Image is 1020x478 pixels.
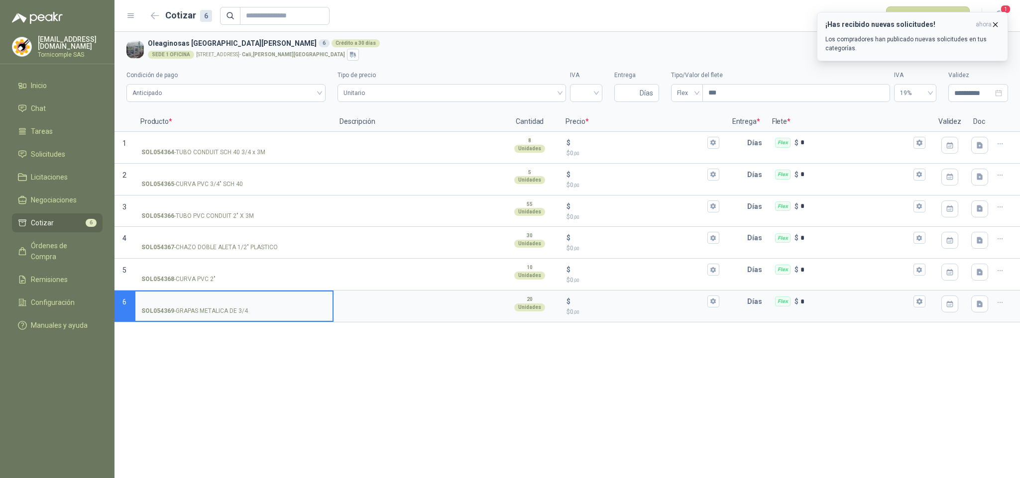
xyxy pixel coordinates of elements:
span: Tareas [31,126,53,137]
p: $ [567,307,719,317]
p: 30 [527,232,533,240]
input: $$0,00 [572,298,705,305]
input: $$0,00 [572,266,705,274]
strong: SOL054367 [141,243,174,252]
label: Tipo/Valor del flete [671,71,890,80]
strong: SOL054369 [141,306,174,316]
div: Unidades [514,272,545,280]
input: SOL054369-GRAPAS METALICA DE 3/4 [141,298,327,305]
span: Manuales y ayuda [31,320,88,331]
button: Flex $ [913,232,925,244]
input: SOL054365-CURVA PVC 3/4" SCH 40 [141,171,327,179]
button: $$0,00 [707,232,719,244]
p: $ [794,137,798,148]
a: Remisiones [12,270,103,289]
p: $ [794,201,798,212]
label: Validez [948,71,1008,80]
p: $ [567,149,719,158]
span: Licitaciones [31,172,68,183]
p: 55 [527,200,533,208]
input: $$0,00 [572,202,705,210]
p: 20 [527,295,533,303]
div: Flex [775,170,791,180]
p: - CURVA PVC 2" [141,275,216,284]
div: Flex [775,296,791,306]
a: Inicio [12,76,103,95]
a: Cotizar6 [12,213,103,232]
span: ,00 [573,183,579,188]
span: Chat [31,103,46,114]
button: 1 [990,7,1008,25]
span: 3 [122,203,126,211]
span: 19% [900,86,930,100]
input: Flex $ [800,202,911,210]
div: Unidades [514,145,545,153]
span: Anticipado [132,86,320,100]
span: Remisiones [31,274,68,285]
div: Unidades [514,176,545,184]
p: Validez [932,112,967,132]
span: 0 [570,213,579,220]
p: [STREET_ADDRESS] - [196,52,345,57]
p: Flete [766,112,932,132]
span: 0 [570,277,579,284]
input: SOL054366-TUBO PVC CONDUIT 2" X 3M [141,203,327,210]
p: Descripción [334,112,500,132]
a: Chat [12,99,103,118]
p: $ [794,264,798,275]
span: Cotizar [31,217,54,228]
label: Condición de pago [126,71,326,80]
p: Días [747,165,766,185]
span: Configuración [31,297,75,308]
input: Flex $ [800,266,911,274]
img: Logo peakr [12,12,63,24]
p: - GRAPAS METALICA DE 3/4 [141,306,248,316]
div: SEDE 1 OFICINA [148,51,194,59]
span: 6 [86,219,97,227]
button: $$0,00 [707,264,719,276]
p: Doc [967,112,992,132]
input: SOL054367-CHAZO DOBLE ALETA 1/2" PLASTICO [141,234,327,242]
p: Días [747,291,766,311]
a: Manuales y ayuda [12,316,103,335]
img: Company Logo [126,41,144,58]
input: Flex $ [800,171,911,178]
input: SOL054364-TUBO CONDUIT SCH 40 3/4 x 3M [141,139,327,147]
p: Entrega [726,112,766,132]
div: 6 [200,10,212,22]
p: 5 [528,169,531,177]
div: Crédito a 30 días [332,39,380,47]
p: $ [567,276,719,285]
p: $ [567,169,570,180]
span: Inicio [31,80,47,91]
input: SOL054368-CURVA PVC 2" [141,266,327,274]
h2: Cotizar [165,8,212,22]
input: $$0,00 [572,139,705,146]
strong: SOL054364 [141,148,174,157]
p: - CURVA PVC 3/4" SCH 40 [141,180,243,189]
p: Los compradores han publicado nuevas solicitudes en tus categorías. [825,35,1000,53]
span: Órdenes de Compra [31,240,93,262]
p: - TUBO PVC CONDUIT 2" X 3M [141,211,254,221]
div: Unidades [514,240,545,248]
p: Precio [560,112,726,132]
label: Tipo de precio [338,71,567,80]
p: $ [567,181,719,190]
div: Flex [775,265,791,275]
span: 0 [570,150,579,157]
input: $$0,00 [572,171,705,178]
input: Flex $ [800,139,911,146]
a: Solicitudes [12,145,103,164]
span: Flex [677,86,697,100]
p: $ [567,232,570,243]
div: Flex [775,201,791,211]
p: $ [567,296,570,307]
span: ,00 [573,151,579,156]
label: IVA [570,71,602,80]
a: Tareas [12,122,103,141]
h3: ¡Has recibido nuevas solicitudes! [825,20,972,29]
button: Flex $ [913,200,925,212]
span: Negociaciones [31,194,77,205]
button: Flex $ [913,137,925,149]
p: - CHAZO DOBLE ALETA 1/2" PLASTICO [141,243,278,252]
